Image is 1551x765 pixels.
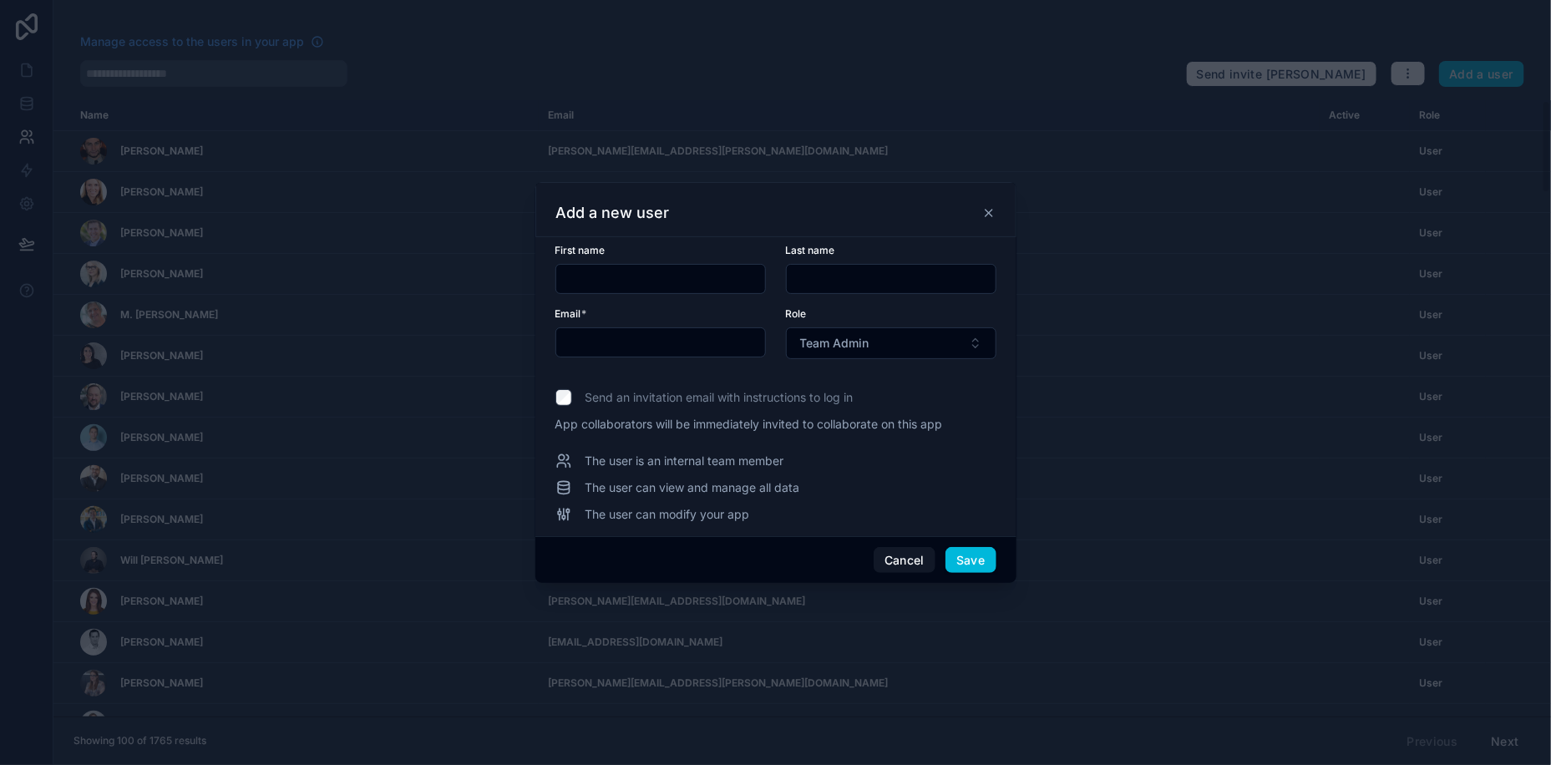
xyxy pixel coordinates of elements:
[786,307,807,320] span: Role
[556,203,670,223] h3: Add a new user
[585,389,854,406] span: Send an invitation email with instructions to log in
[555,244,606,256] span: First name
[555,389,572,406] input: Send an invitation email with instructions to log in
[555,416,996,433] span: App collaborators will be immediately invited to collaborate on this app
[800,335,869,352] span: Team Admin
[874,547,935,574] button: Cancel
[555,307,581,320] span: Email
[585,453,784,469] span: The user is an internal team member
[786,244,835,256] span: Last name
[585,506,750,523] span: The user can modify your app
[786,327,996,359] button: Select Button
[585,479,800,496] span: The user can view and manage all data
[945,547,996,574] button: Save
